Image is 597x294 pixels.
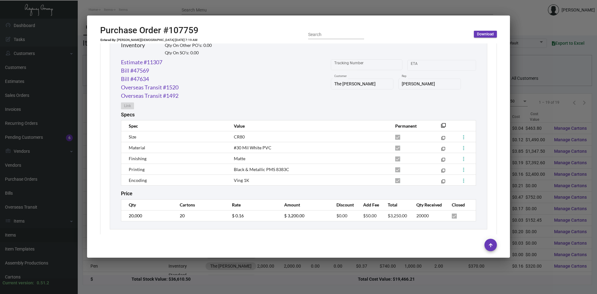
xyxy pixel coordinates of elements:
[121,191,132,197] h2: Price
[435,63,465,68] input: End date
[121,112,135,118] h2: Specs
[121,199,174,210] th: Qty
[234,145,271,150] span: #30 Mil White PVC
[121,42,145,49] h2: Inventory
[388,213,407,218] span: $3,250.00
[37,280,49,286] div: 0.51.2
[129,145,145,150] span: Material
[121,102,134,109] button: Link
[441,137,445,141] mat-icon: filter_none
[121,66,149,75] a: Bill #47569
[441,181,445,185] mat-icon: filter_none
[121,58,162,66] a: Estimate #11307
[2,280,34,286] div: Current version:
[100,38,117,42] td: Entered By:
[121,92,178,100] a: Overseas Transit #1492
[117,38,198,42] td: [PERSON_NAME][DEMOGRAPHIC_DATA] [DATE] 7:19 AM
[129,134,136,139] span: Size
[446,199,476,210] th: Closed
[129,178,147,183] span: Encoding
[441,148,445,152] mat-icon: filter_none
[363,213,377,218] span: $50.00
[121,83,178,92] a: Overseas Transit #1520
[121,120,228,131] th: Spec
[357,199,382,210] th: Add Fee
[382,199,410,210] th: Total
[129,167,145,172] span: Printing
[234,167,289,172] span: Black & Metallic PMS 8383C
[228,120,389,131] th: Value
[389,120,432,131] th: Permanent
[411,63,430,68] input: Start date
[174,199,226,210] th: Cartons
[477,32,494,37] span: Download
[441,170,445,174] mat-icon: filter_none
[441,159,445,163] mat-icon: filter_none
[100,25,198,36] h2: Purchase Order #107759
[129,156,146,161] span: Finishing
[121,75,149,83] a: Bill #47634
[124,103,131,109] span: Link
[416,213,429,218] span: 20000
[165,43,212,48] h2: Qty On Other PO’s: 0.00
[226,199,278,210] th: Rate
[234,178,249,183] span: Ving 1K
[234,156,245,161] span: Matte
[474,31,497,38] button: Download
[330,199,357,210] th: Discount
[165,50,212,56] h2: Qty On SO’s: 0.00
[441,125,446,130] mat-icon: filter_none
[278,199,330,210] th: Amount
[410,199,446,210] th: Qty Received
[336,213,347,218] span: $0.00
[234,134,245,139] span: CR80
